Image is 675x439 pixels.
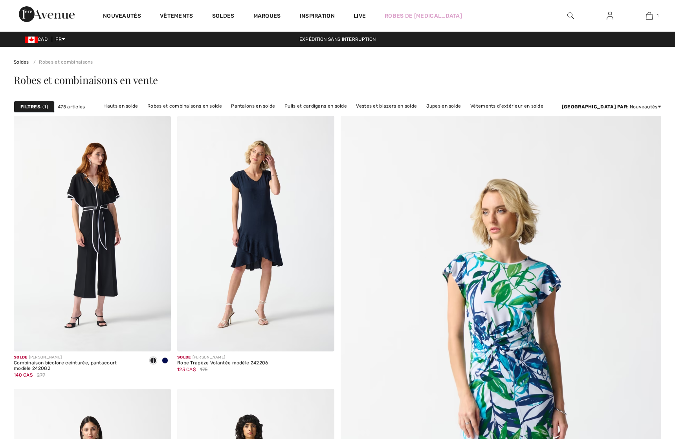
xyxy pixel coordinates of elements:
img: Canadian Dollar [25,37,38,43]
img: Combinaison bicolore ceinturée, pantacourt modèle 242082. Noir/Vanille [14,116,171,351]
a: Nouveautés [103,13,141,21]
span: Solde [14,355,28,360]
a: Vestes et blazers en solde [352,101,421,111]
a: Pantalons en solde [227,101,279,111]
a: Robes et combinaisons [30,59,93,65]
a: Live [354,12,366,20]
a: Vêtements [160,13,193,21]
a: Hauts en solde [99,101,142,111]
img: 1ère Avenue [19,6,75,22]
strong: Filtres [20,103,40,110]
div: : Nouveautés [562,103,661,110]
span: 175 [200,366,207,373]
span: Inspiration [300,13,335,21]
div: [PERSON_NAME] [177,355,268,360]
span: FR [55,37,65,42]
a: Pulls et cardigans en solde [281,101,351,111]
div: Midnight Blue/Vanilla [159,355,171,368]
a: Soldes [14,59,29,65]
span: 123 CA$ [177,367,196,372]
div: Combinaison bicolore ceinturée, pantacourt modèle 242082 [14,360,141,371]
div: Robe Trapèze Volantée modèle 242206 [177,360,268,366]
span: 475 articles [58,103,85,110]
img: Robe Trapèze Volantée modèle 242206. Bleu Nuit [177,116,334,351]
span: 1 [657,12,658,19]
a: Jupes en solde [422,101,465,111]
img: Mon panier [646,11,653,20]
div: Black/Vanilla [147,355,159,368]
span: 279 [37,371,45,379]
span: 1 [42,103,48,110]
strong: [GEOGRAPHIC_DATA] par [562,104,627,110]
img: Mes infos [607,11,613,20]
a: Vêtements d'extérieur en solde [466,101,547,111]
span: CAD [25,37,51,42]
span: Solde [177,355,191,360]
a: Soldes [212,13,235,21]
img: recherche [567,11,574,20]
a: 1 [630,11,668,20]
span: 140 CA$ [14,372,33,378]
a: Se connecter [600,11,620,21]
span: Robes et combinaisons en vente [14,73,158,87]
div: [PERSON_NAME] [14,355,141,360]
a: Robes et combinaisons en solde [143,101,226,111]
a: Marques [253,13,281,21]
a: Robes de [MEDICAL_DATA] [385,12,462,20]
